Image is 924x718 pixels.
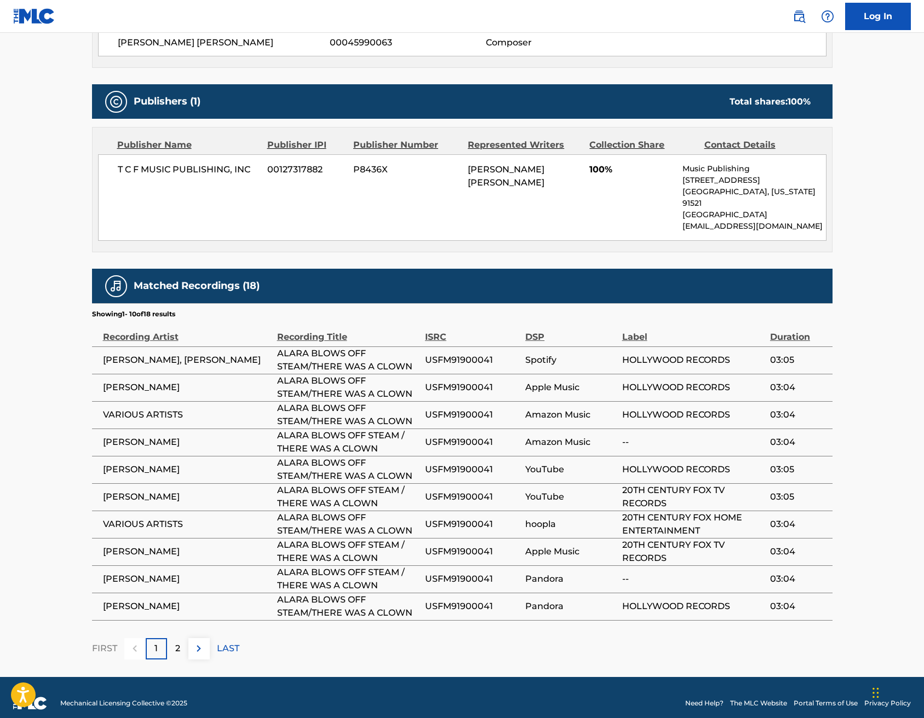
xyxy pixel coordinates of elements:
a: Public Search [788,5,810,27]
span: [PERSON_NAME] [103,545,272,558]
span: 03:04 [770,572,827,586]
span: [PERSON_NAME] [103,463,272,476]
div: Contact Details [704,138,811,152]
img: help [821,10,834,23]
span: P8436X [353,163,460,176]
span: ALARA BLOWS OFF STEAM / THERE WAS A CLOWN [277,484,420,510]
h5: Publishers (1) [134,95,200,108]
span: Amazon Music [525,436,616,449]
div: Recording Artist [103,319,272,344]
p: Showing 1 - 10 of 18 results [92,309,175,319]
span: USFM91900041 [425,600,520,613]
h5: Matched Recordings (18) [134,280,260,292]
span: Spotify [525,354,616,367]
span: HOLLYWOOD RECORDS [622,408,765,421]
div: Duration [770,319,827,344]
span: ALARA BLOWS OFF STEAM/THERE WAS A CLOWN [277,456,420,483]
span: hoopla [525,518,616,531]
span: [PERSON_NAME] [103,490,272,503]
span: 100 % [788,96,811,107]
span: Mechanical Licensing Collective © 2025 [60,698,187,708]
p: [STREET_ADDRESS] [682,175,825,186]
div: Label [622,319,765,344]
a: Privacy Policy [864,698,911,708]
span: USFM91900041 [425,545,520,558]
span: VARIOUS ARTISTS [103,518,272,531]
img: search [793,10,806,23]
span: ALARA BLOWS OFF STEAM/THERE WAS A CLOWN [277,347,420,373]
span: HOLLYWOOD RECORDS [622,354,765,367]
div: Publisher IPI [267,138,345,152]
span: ALARA BLOWS OFF STEAM/THERE WAS A CLOWN [277,511,420,537]
span: 03:04 [770,600,827,613]
span: HOLLYWOOD RECORDS [622,600,765,613]
div: Publisher Number [353,138,460,152]
p: FIRST [92,642,117,655]
img: right [192,642,205,655]
span: [PERSON_NAME] [103,381,272,394]
iframe: Chat Widget [869,665,924,718]
a: Need Help? [685,698,724,708]
span: 00045990063 [330,36,485,49]
div: Total shares: [730,95,811,108]
span: -- [622,436,765,449]
span: ALARA BLOWS OFF STEAM / THERE WAS A CLOWN [277,566,420,592]
img: Publishers [110,95,123,108]
span: USFM91900041 [425,381,520,394]
span: Composer [486,36,628,49]
a: Log In [845,3,911,30]
span: USFM91900041 [425,463,520,476]
span: [PERSON_NAME], [PERSON_NAME] [103,354,272,367]
p: 1 [154,642,158,655]
div: ISRC [425,319,520,344]
span: USFM91900041 [425,436,520,449]
span: ALARA BLOWS OFF STEAM / THERE WAS A CLOWN [277,538,420,565]
span: ALARA BLOWS OFF STEAM/THERE WAS A CLOWN [277,402,420,428]
span: 20TH CENTURY FOX TV RECORDS [622,538,765,565]
div: Help [817,5,839,27]
span: [PERSON_NAME] [PERSON_NAME] [118,36,330,49]
span: [PERSON_NAME] [103,600,272,613]
span: Amazon Music [525,408,616,421]
p: [GEOGRAPHIC_DATA] [682,209,825,221]
span: Pandora [525,600,616,613]
p: Music Publishing [682,163,825,175]
img: logo [13,697,47,710]
div: Drag [873,676,879,709]
span: HOLLYWOOD RECORDS [622,463,765,476]
span: [PERSON_NAME] [103,572,272,586]
span: ALARA BLOWS OFF STEAM/THERE WAS A CLOWN [277,593,420,619]
span: Apple Music [525,381,616,394]
span: YouTube [525,490,616,503]
span: 03:04 [770,381,827,394]
p: [GEOGRAPHIC_DATA], [US_STATE] 91521 [682,186,825,209]
span: T C F MUSIC PUBLISHING, INC [118,163,260,176]
span: [PERSON_NAME] [PERSON_NAME] [468,164,544,188]
div: Collection Share [589,138,696,152]
a: Portal Terms of Use [794,698,858,708]
p: [EMAIL_ADDRESS][DOMAIN_NAME] [682,221,825,232]
span: Pandora [525,572,616,586]
div: Recording Title [277,319,420,344]
span: 03:04 [770,436,827,449]
p: LAST [217,642,239,655]
div: Represented Writers [468,138,581,152]
span: USFM91900041 [425,408,520,421]
span: ALARA BLOWS OFF STEAM/THERE WAS A CLOWN [277,374,420,401]
span: 03:05 [770,463,827,476]
span: 20TH CENTURY FOX TV RECORDS [622,484,765,510]
span: HOLLYWOOD RECORDS [622,381,765,394]
img: MLC Logo [13,8,55,24]
div: Publisher Name [117,138,259,152]
span: 03:04 [770,408,827,421]
span: VARIOUS ARTISTS [103,408,272,421]
span: USFM91900041 [425,354,520,367]
span: 00127317882 [267,163,345,176]
span: YouTube [525,463,616,476]
span: -- [622,572,765,586]
span: ALARA BLOWS OFF STEAM / THERE WAS A CLOWN [277,429,420,455]
span: 20TH CENTURY FOX HOME ENTERTAINMENT [622,511,765,537]
span: USFM91900041 [425,490,520,503]
span: 100% [589,163,674,176]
